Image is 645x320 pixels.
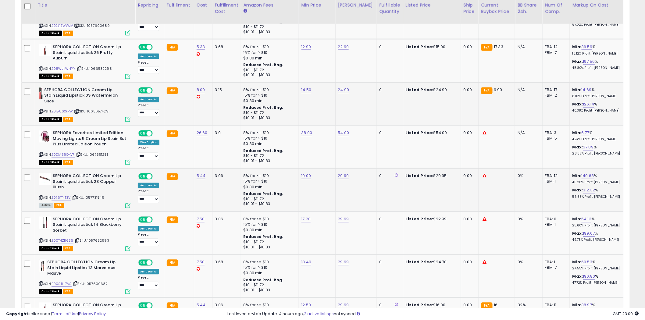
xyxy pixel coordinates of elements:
[39,74,62,79] span: All listings that are currently out of stock and unavailable for purchase on Amazon
[39,130,51,143] img: 41aG3eLDnxL._SL40_.jpg
[572,180,623,185] p: 40.26% Profit [PERSON_NAME]
[572,274,583,279] b: Max:
[63,31,73,36] span: FBA
[138,2,162,9] div: Repricing
[244,55,294,61] div: $0.30 min
[39,217,51,229] img: 31hXP6rwiGL._SL40_.jpg
[406,87,433,93] b: Listed Price:
[39,117,62,122] span: All listings that are currently out of stock and unavailable for purchase on Amazon
[39,44,130,78] div: ASIN:
[582,44,593,50] a: 36.59
[244,179,294,184] div: 15% for > $10
[244,2,296,9] div: Amazon Fees
[406,173,433,179] b: Listed Price:
[406,217,456,222] div: $22.99
[582,173,594,179] a: 140.63
[138,54,159,59] div: Amazon AI
[572,130,582,136] b: Min:
[464,44,474,50] div: 0.00
[244,62,283,67] b: Reduced Prof. Rng.
[197,173,206,179] a: 5.44
[6,311,28,317] strong: Copyright
[53,130,127,149] b: SEPHORA Favorites Limited Edition Moving Lights 5 Cream Lip Stain Set Plus Limited Edition Pouch
[215,44,236,50] div: 3.68
[139,131,147,136] span: ON
[39,289,62,294] span: All listings that are currently out of stock and unavailable for purchase on Amazon
[572,267,623,271] p: 24.55% Profit [PERSON_NAME]
[572,94,623,99] p: 8.10% Profit [PERSON_NAME]
[572,216,582,222] b: Min:
[406,259,433,265] b: Listed Price:
[572,145,623,156] div: %
[572,66,623,70] p: 45.80% Profit [PERSON_NAME]
[572,44,623,55] div: %
[244,278,283,283] b: Reduced Prof. Rng.
[545,179,565,184] div: FBM: 1
[572,87,623,99] div: %
[406,44,456,50] div: $15.00
[244,9,247,14] small: Amazon Fees.
[545,217,565,222] div: FBA: 0
[39,217,130,251] div: ASIN:
[139,217,147,222] span: ON
[244,265,294,271] div: 15% for > $10
[244,228,294,233] div: $0.30 min
[197,2,210,9] div: Cost
[52,282,72,287] a: B00STLL7VS
[572,173,623,185] div: %
[301,87,312,93] a: 14.50
[494,44,504,50] span: 17.33
[197,259,205,265] a: 7.50
[583,59,595,65] a: 197.56
[545,50,565,55] div: FBM: 7
[167,44,178,51] small: FBA
[244,98,294,104] div: $0.30 min
[244,154,294,159] div: $10 - $11.72
[52,311,78,317] a: Terms of Use
[152,88,162,93] span: OFF
[583,231,595,237] a: 199.07
[572,173,582,179] b: Min:
[545,44,565,50] div: FBA: 12
[244,202,294,207] div: $10.01 - $10.83
[572,274,623,285] div: %
[244,24,294,30] div: $10 - $11.72
[464,260,474,265] div: 0.00
[63,117,73,122] span: FBA
[572,137,623,142] p: 4.74% Profit [PERSON_NAME]
[572,231,623,242] div: %
[244,185,294,190] div: $0.30 min
[44,87,118,106] b: SEPHORA COLLECTION Cream Lip Stain Liquid Lipstick 09 Watermelon Slice
[215,2,238,15] div: Fulfillment Cost
[6,311,106,317] div: seller snap | |
[518,44,538,50] div: N/A
[406,130,456,136] div: $54.00
[613,311,639,317] span: 2025-08-17 23:09 GMT
[63,289,73,294] span: FBA
[582,87,592,93] a: 14.69
[39,1,130,35] div: ASIN:
[138,104,159,117] div: Preset:
[138,183,159,188] div: Amazon AI
[53,44,127,63] b: SEPHORA COLLECTION Cream Lip Stain Liquid Lipstick 26 Pretty Auburn
[380,130,398,136] div: 0
[215,173,236,179] div: 3.06
[52,66,76,71] a: B08WJKWHYY
[545,265,565,271] div: FBM: 7
[39,246,62,251] span: All listings that are currently out of stock and unavailable for purchase on Amazon
[338,130,349,136] a: 54.00
[244,68,294,73] div: $10 - $11.72
[79,311,106,317] a: Privacy Policy
[582,259,593,265] a: 60.53
[244,173,294,179] div: 8% for <= $10
[380,173,398,179] div: 0
[244,260,294,265] div: 8% for <= $10
[197,87,205,93] a: 8.00
[380,260,398,265] div: 0
[244,130,294,136] div: 8% for <= $10
[301,259,312,265] a: 18.49
[338,216,349,222] a: 29.99
[47,260,121,278] b: SEPHORA COLLECTION Cream Lip Stain Liquid Lipstick 13 Marvelous Mauve
[39,260,130,293] div: ASIN:
[518,130,538,136] div: N/A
